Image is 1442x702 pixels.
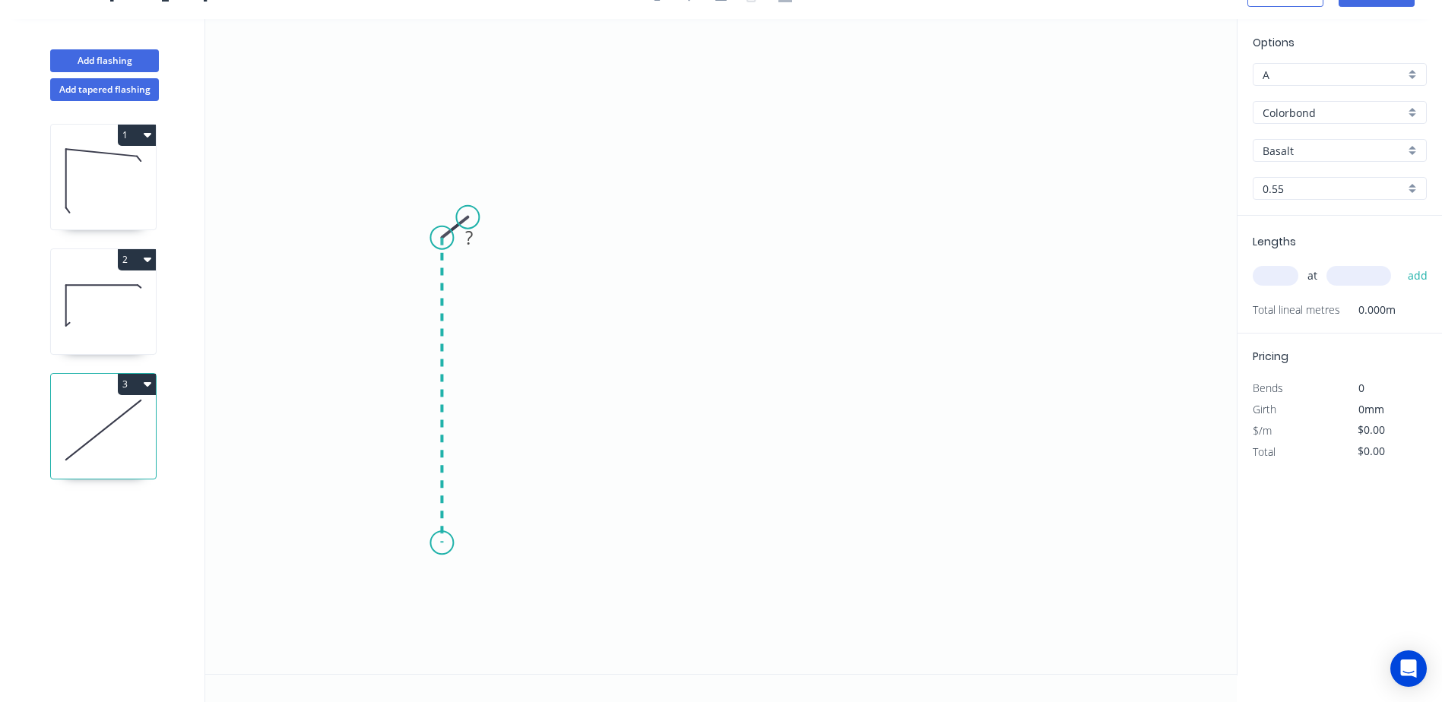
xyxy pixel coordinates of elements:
[1400,263,1436,289] button: add
[50,78,159,101] button: Add tapered flashing
[1263,143,1405,159] input: Colour
[1253,234,1296,249] span: Lengths
[1253,444,1276,459] span: Total
[465,225,473,250] tspan: ?
[118,374,156,395] button: 3
[1340,299,1396,321] span: 0.000m
[1307,265,1317,286] span: at
[1253,299,1340,321] span: Total lineal metres
[1263,67,1405,83] input: Price level
[1263,181,1405,197] input: Thickness
[118,249,156,270] button: 2
[205,19,1237,674] svg: 0
[1253,35,1295,50] span: Options
[1253,349,1288,364] span: Pricing
[1358,381,1364,395] span: 0
[50,49,159,72] button: Add flashing
[1358,402,1384,416] span: 0mm
[1390,650,1427,687] div: Open Intercom Messenger
[1253,402,1276,416] span: Girth
[1263,105,1405,121] input: Material
[1253,381,1283,395] span: Bends
[118,125,156,146] button: 1
[1253,423,1272,438] span: $/m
